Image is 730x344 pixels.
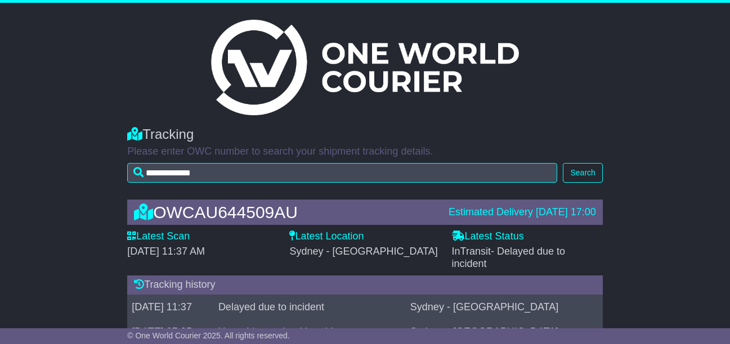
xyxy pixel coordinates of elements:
[452,246,565,269] span: InTransit
[563,163,602,183] button: Search
[127,246,205,257] span: [DATE] 11:37 AM
[127,126,603,143] div: Tracking
[452,246,565,269] span: - Delayed due to incident
[214,319,406,344] td: Your shipment's with a driver
[211,20,518,115] img: Light
[289,246,437,257] span: Sydney - [GEOGRAPHIC_DATA]
[449,206,596,219] div: Estimated Delivery [DATE] 17:00
[452,230,524,243] label: Latest Status
[128,203,443,221] div: OWCAU644509AU
[127,319,214,344] td: [DATE] 07:35
[289,230,364,243] label: Latest Location
[406,295,603,319] td: Sydney - [GEOGRAPHIC_DATA]
[127,230,190,243] label: Latest Scan
[127,295,214,319] td: [DATE] 11:37
[127,275,603,295] div: Tracking history
[127,146,603,158] p: Please enter OWC number to search your shipment tracking details.
[214,295,406,319] td: Delayed due to incident
[127,331,290,340] span: © One World Courier 2025. All rights reserved.
[406,319,603,344] td: Sydney - [GEOGRAPHIC_DATA]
